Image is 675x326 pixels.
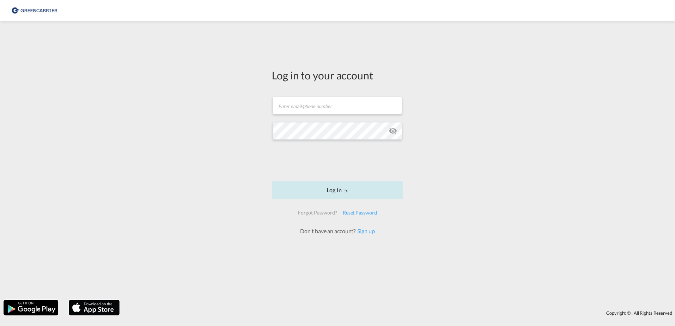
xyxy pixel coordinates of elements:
[356,228,375,234] a: Sign up
[11,3,58,19] img: 8cf206808afe11efa76fcd1e3d746489.png
[292,227,382,235] div: Don't have an account?
[272,68,403,83] div: Log in to your account
[3,299,59,316] img: google.png
[295,206,340,219] div: Forgot Password?
[340,206,380,219] div: Reset Password
[272,181,403,199] button: LOGIN
[123,307,675,319] div: Copyright © . All Rights Reserved
[68,299,120,316] img: apple.png
[273,97,402,114] input: Enter email/phone number
[284,147,391,174] iframe: reCAPTCHA
[389,127,397,135] md-icon: icon-eye-off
